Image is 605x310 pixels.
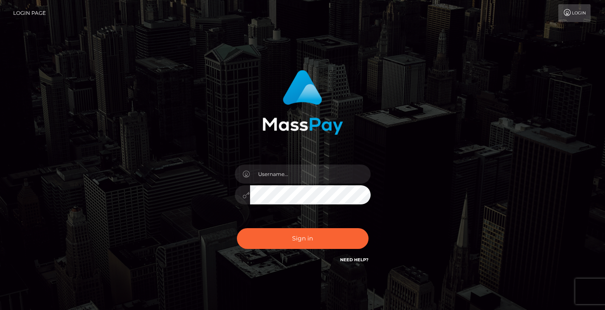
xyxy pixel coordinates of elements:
[340,257,369,263] a: Need Help?
[13,4,46,22] a: Login Page
[262,70,343,135] img: MassPay Login
[237,228,369,249] button: Sign in
[250,165,371,184] input: Username...
[558,4,591,22] a: Login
